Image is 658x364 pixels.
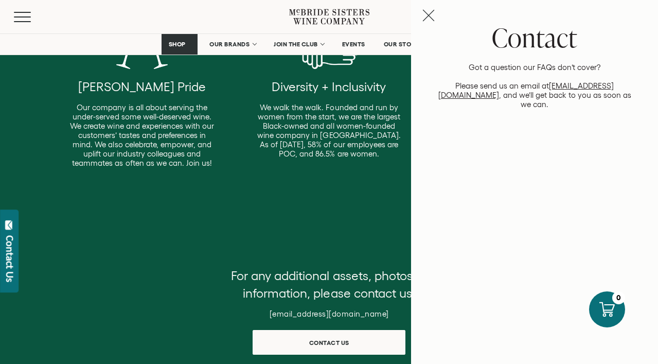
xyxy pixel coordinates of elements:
p: Got a question our FAQs don’t cover? Please send us an email at , and we’ll get back to you as so... [433,63,636,109]
button: Mobile Menu Trigger [14,12,51,22]
button: Close contact panel [422,9,435,22]
span: JOIN THE CLUB [274,41,318,48]
p: Our company is all about serving the under-served some well-deserved wine. We create wine and exp... [70,103,214,168]
a: OUR STORY [377,34,432,55]
span: EVENTS [342,41,365,48]
a: OUR BRANDS [203,34,262,55]
h6: [EMAIL_ADDRESS][DOMAIN_NAME] [226,309,432,319]
a: EVENTS [335,34,372,55]
p: We walk the walk. Founded and run by women from the start, we are the largest Black-owned and all... [257,103,401,159]
span: OUR STORY [384,41,420,48]
p: For any additional assets, photos or information, please contact us! [226,267,432,302]
a: [EMAIL_ADDRESS][DOMAIN_NAME] [438,81,614,99]
span: Contact us [291,333,367,353]
div: Contact Us [5,235,15,282]
span: Contact [492,20,577,55]
div: 0 [612,291,625,304]
div: Diversity + Inclusivity [236,78,422,96]
a: Contact us [253,330,405,355]
a: SHOP [162,34,198,55]
span: SHOP [168,41,186,48]
div: [PERSON_NAME] Pride [49,78,236,96]
a: JOIN THE CLUB [267,34,330,55]
span: OUR BRANDS [209,41,250,48]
